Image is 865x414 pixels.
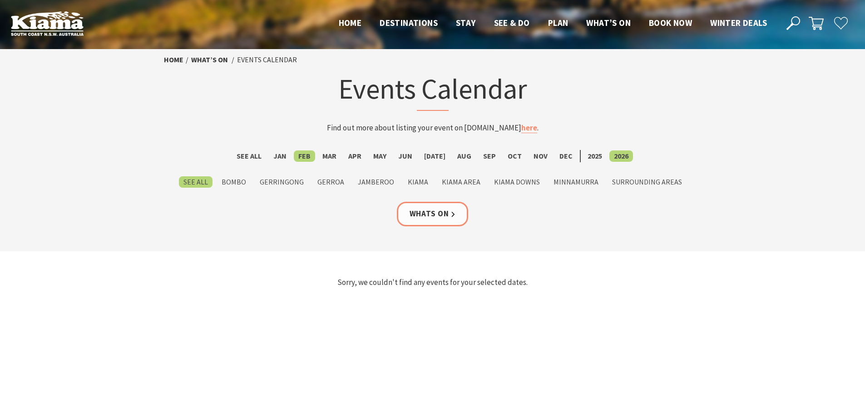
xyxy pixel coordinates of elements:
span: Plan [548,17,568,28]
label: Jamberoo [353,176,399,188]
a: Whats On [397,202,469,226]
label: Nov [529,150,552,162]
label: Jan [269,150,291,162]
nav: Main Menu [330,16,776,31]
label: Surrounding Areas [608,176,687,188]
span: Destinations [380,17,438,28]
label: Kiama Downs [489,176,544,188]
label: Apr [344,150,366,162]
span: Book now [649,17,692,28]
a: here [521,123,537,133]
label: Sep [479,150,500,162]
label: See All [179,176,213,188]
span: See & Do [494,17,530,28]
label: Dec [555,150,577,162]
label: Kiama Area [437,176,485,188]
label: Feb [294,150,315,162]
span: Home [339,17,362,28]
li: Events Calendar [237,54,297,66]
label: Bombo [217,176,251,188]
label: Mar [318,150,341,162]
label: May [369,150,391,162]
span: Winter Deals [710,17,767,28]
img: Kiama Logo [11,11,84,36]
label: 2025 [583,150,607,162]
h1: Events Calendar [255,70,611,111]
label: Oct [503,150,526,162]
a: What’s On [191,55,228,65]
label: Aug [453,150,476,162]
label: Gerroa [313,176,349,188]
label: [DATE] [420,150,450,162]
label: See All [232,150,266,162]
label: Jun [394,150,417,162]
p: Find out more about listing your event on [DOMAIN_NAME] . [255,122,611,134]
label: 2026 [609,150,633,162]
label: Gerringong [255,176,308,188]
label: Minnamurra [549,176,603,188]
a: Home [164,55,183,65]
label: Kiama [403,176,433,188]
span: What’s On [586,17,631,28]
p: Sorry, we couldn't find any events for your selected dates. [164,276,702,289]
span: Stay [456,17,476,28]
